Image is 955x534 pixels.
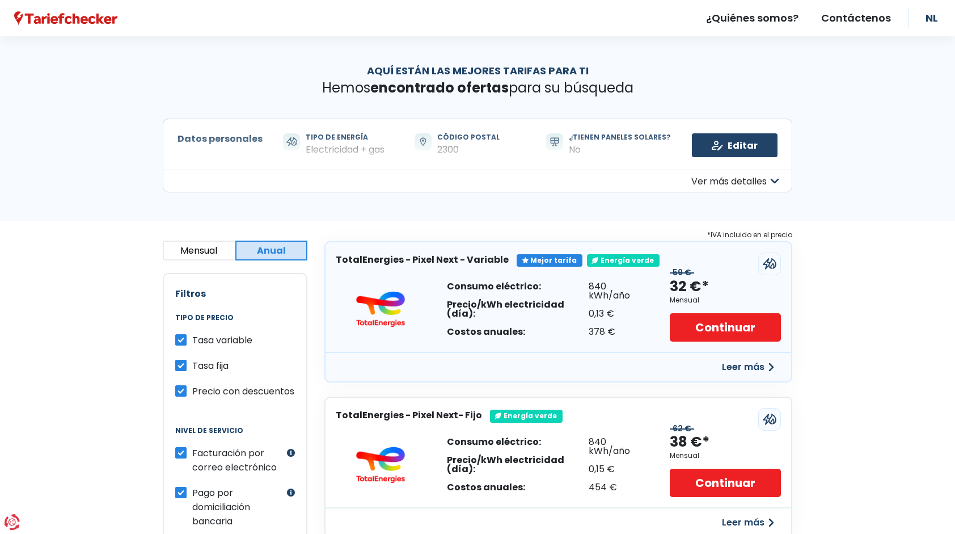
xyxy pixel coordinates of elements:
[589,282,648,300] div: 840 kWh/año
[490,410,563,422] div: Energía verde
[587,254,660,267] div: Energía verde
[670,268,694,277] div: 59 €
[447,300,589,318] div: Precio/kWh electricidad (día):
[589,309,648,318] div: 0,13 €
[336,254,509,265] h3: TotalEnergies - Pixel Next - Variable
[447,327,589,337] div: Costos anuales:
[517,254,582,267] div: Mejor tarifa
[589,465,648,474] div: 0,15 €
[346,291,415,327] img: TotalEnergies
[692,133,777,157] a: Editar
[175,314,295,333] legend: Tipo de precio
[670,469,781,497] a: Continuar
[715,357,781,377] button: Leer más
[447,282,589,291] div: Consumo eléctrico:
[163,170,792,192] button: Ver más detalles
[192,446,284,474] label: Facturación por correo electrónico
[670,433,709,452] div: 38 €*
[192,334,252,347] span: Tasa variable
[192,385,294,398] span: Precio con descuentos
[175,288,295,299] h2: Filtros
[192,359,229,372] span: Tasa fija
[589,438,648,456] div: 840 kWh/año
[163,241,235,260] button: Mensual
[14,11,117,26] img: Tariefchecker logo
[163,80,792,96] p: Hemos para su búsqueda
[670,452,699,460] div: Mensual
[324,229,792,241] div: *IVA incluido en el precio
[589,327,648,337] div: 378 €
[589,483,648,492] div: 454 €
[670,296,699,304] div: Mensual
[235,241,308,260] button: Anual
[447,438,589,447] div: Consumo eléctrico:
[346,447,415,483] img: TotalEnergies
[670,424,694,434] div: 62 €
[14,11,117,26] a: Tariefchecker
[192,486,284,528] label: Pago por domiciliación bancaria
[447,483,589,492] div: Costos anuales:
[370,78,509,97] span: encontrado ofertas
[670,277,709,296] div: 32 €*
[447,456,589,474] div: Precio/kWh electricidad (día):
[715,512,781,533] button: Leer más
[163,65,792,77] h1: Aquí están las mejores tarifas para ti
[175,427,295,446] legend: Nivel de servicio
[670,313,781,342] a: Continuar
[336,410,482,421] h3: TotalEnergies - Pixel Next- Fijo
